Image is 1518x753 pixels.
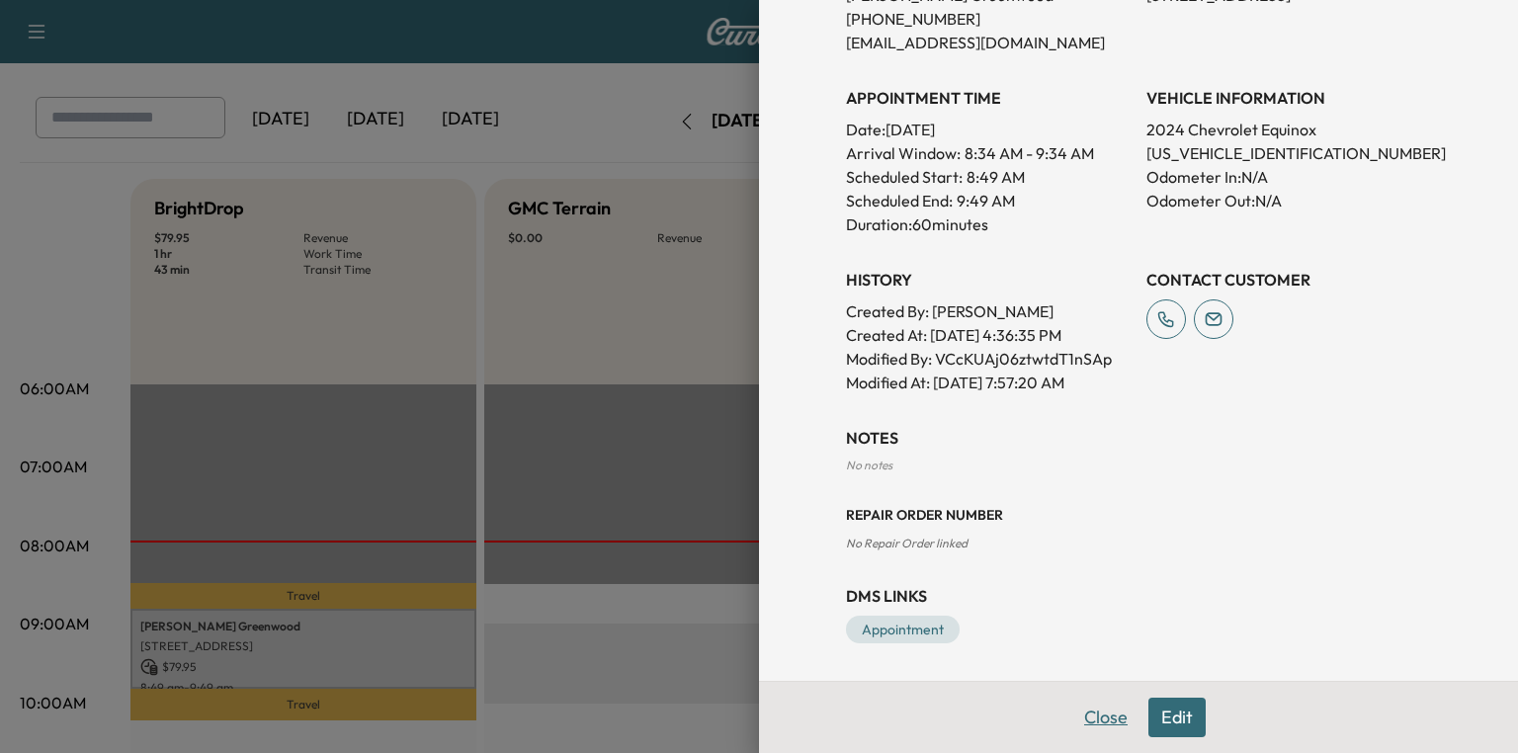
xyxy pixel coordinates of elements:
p: Modified By : VCcKUAj06ztwtdT1nSAp [846,347,1131,371]
p: Odometer Out: N/A [1146,189,1431,212]
p: 8:49 AM [967,165,1025,189]
h3: Repair Order number [846,505,1431,525]
p: Duration: 60 minutes [846,212,1131,236]
p: Scheduled End: [846,189,953,212]
p: 2024 Chevrolet Equinox [1146,118,1431,141]
a: Appointment [846,616,960,643]
h3: VEHICLE INFORMATION [1146,86,1431,110]
p: [EMAIL_ADDRESS][DOMAIN_NAME] [846,31,1131,54]
span: 8:34 AM - 9:34 AM [965,141,1094,165]
div: No notes [846,458,1431,473]
p: Created By : [PERSON_NAME] [846,299,1131,323]
p: Arrival Window: [846,141,1131,165]
p: Date: [DATE] [846,118,1131,141]
span: No Repair Order linked [846,536,968,550]
p: Scheduled Start: [846,165,963,189]
p: [PHONE_NUMBER] [846,7,1131,31]
h3: DMS Links [846,584,1431,608]
h3: CONTACT CUSTOMER [1146,268,1431,292]
h3: History [846,268,1131,292]
h3: NOTES [846,426,1431,450]
p: 9:49 AM [957,189,1015,212]
p: Odometer In: N/A [1146,165,1431,189]
p: Created At : [DATE] 4:36:35 PM [846,323,1131,347]
p: [US_VEHICLE_IDENTIFICATION_NUMBER] [1146,141,1431,165]
button: Close [1071,698,1140,737]
p: Modified At : [DATE] 7:57:20 AM [846,371,1131,394]
button: Edit [1148,698,1206,737]
h3: APPOINTMENT TIME [846,86,1131,110]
